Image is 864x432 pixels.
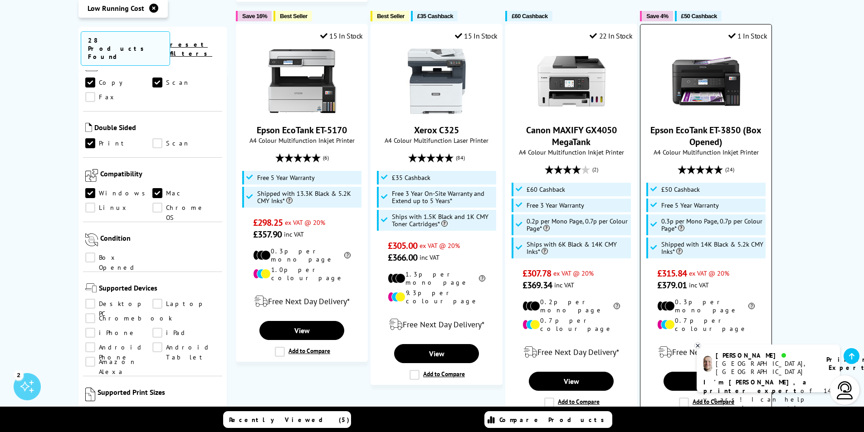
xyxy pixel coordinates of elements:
a: Amazon Alexa [85,357,153,367]
div: modal_delivery [376,312,498,337]
a: Epson EcoTank ET-5170 [257,124,347,136]
span: Free 3 Year On-Site Warranty and Extend up to 5 Years* [392,190,494,204]
li: 1.0p per colour page [253,266,351,282]
a: View [394,344,478,363]
li: 1.3p per mono page [388,270,485,286]
a: Compare Products [484,411,612,428]
a: Windows [85,188,153,198]
a: iPad [152,328,220,338]
a: Chromebook [85,313,172,323]
label: Add to Compare [679,398,734,408]
span: 0.3p per Mono Page, 0.7p per Colour Page* [661,218,764,232]
span: Low Running Cost [88,4,144,13]
img: Epson EcoTank ET-5170 [268,47,336,115]
span: £50 Cashback [681,13,717,19]
div: modal_delivery [241,289,363,314]
img: Double Sided [85,123,92,132]
a: Print [85,138,153,148]
a: Xerox C325 [414,124,459,136]
a: Xerox C325 [403,108,471,117]
span: (24) [725,161,734,178]
p: of 14 years! I can help you choose the right product [703,378,833,421]
span: Condition [100,233,220,248]
span: (84) [456,149,465,166]
button: Save 16% [236,11,272,21]
a: Recently Viewed (5) [223,411,351,428]
a: Mac [152,188,220,198]
span: inc VAT [420,253,439,262]
a: View [529,372,613,391]
span: Save 4% [646,13,668,19]
span: £298.25 [253,217,283,228]
span: ex VAT @ 20% [553,269,594,277]
span: A4 Colour Multifunction Inkjet Printer [645,148,767,156]
li: 9.3p per colour page [388,289,485,305]
img: Supported Print Sizes [85,388,96,401]
span: £315.84 [657,267,687,279]
img: Xerox C325 [403,47,471,115]
span: £35 Cashback [417,13,453,19]
span: £35 Cashback [392,174,430,181]
button: £50 Cashback [675,11,722,21]
li: 0.3p per mono page [253,247,351,263]
button: £35 Cashback [411,11,458,21]
span: £379.01 [657,279,687,291]
span: Supported Print Sizes [98,388,220,403]
button: Save 4% [640,11,673,21]
button: Best Seller [273,11,312,21]
span: £307.78 [522,267,551,279]
li: 0.2p per mono page [522,298,620,314]
span: Compare Products [499,416,609,424]
span: £305.00 [388,240,417,252]
a: Canon MAXIFY GX4050 MegaTank [537,108,605,117]
a: View [259,321,344,340]
a: Linux [85,203,153,213]
span: (2) [592,161,598,178]
a: Copy [85,78,153,87]
a: Fax [85,92,153,102]
span: inc VAT [689,281,709,289]
span: Shipped with 13.3K Black & 5.2K CMY Inks* [257,190,360,204]
img: Canon MAXIFY GX4050 MegaTank [537,47,605,115]
img: Compatibility [85,169,98,182]
span: Supported Devices [99,283,220,294]
a: Epson EcoTank ET-5170 [268,108,336,117]
div: 15 In Stock [320,31,363,40]
div: [PERSON_NAME] [716,351,815,359]
a: reset filters [170,40,212,58]
span: A4 Colour Multifunction Laser Printer [376,136,498,145]
div: modal_delivery [510,340,632,365]
div: 1 In Stock [728,31,767,40]
div: [GEOGRAPHIC_DATA], [GEOGRAPHIC_DATA] [716,359,815,376]
a: iPhone [85,328,153,338]
div: 22 In Stock [590,31,632,40]
b: I'm [PERSON_NAME], a printer expert [703,378,809,395]
span: Compatibility [100,169,220,184]
li: 0.7p per colour page [522,316,620,333]
li: 0.3p per mono page [657,298,755,314]
img: Condition [85,233,98,246]
span: (6) [323,149,329,166]
span: 28 Products Found [81,31,171,66]
span: ex VAT @ 20% [285,218,325,227]
span: ex VAT @ 20% [420,241,460,250]
span: Ships with 6K Black & 14K CMY Inks* [527,241,629,255]
label: Add to Compare [275,347,330,357]
a: Scan [152,78,220,87]
a: Chrome OS [152,203,220,213]
span: £369.34 [522,279,552,291]
div: 2 [14,370,24,380]
a: Android Tablet [152,342,220,352]
span: A4 Colour Multifunction Inkjet Printer [241,136,363,145]
label: Add to Compare [410,370,465,380]
span: Shipped with 14K Black & 5.2k CMY Inks* [661,241,764,255]
span: Best Seller [280,13,308,19]
a: Box Opened [85,252,153,262]
img: Supported Devices [85,283,97,292]
label: Add to Compare [544,398,600,408]
span: inc VAT [554,281,574,289]
span: Free 5 Year Warranty [661,202,719,209]
a: Canon MAXIFY GX4050 MegaTank [526,124,617,148]
span: Free 5 Year Warranty [257,174,315,181]
span: Free 3 Year Warranty [527,202,584,209]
